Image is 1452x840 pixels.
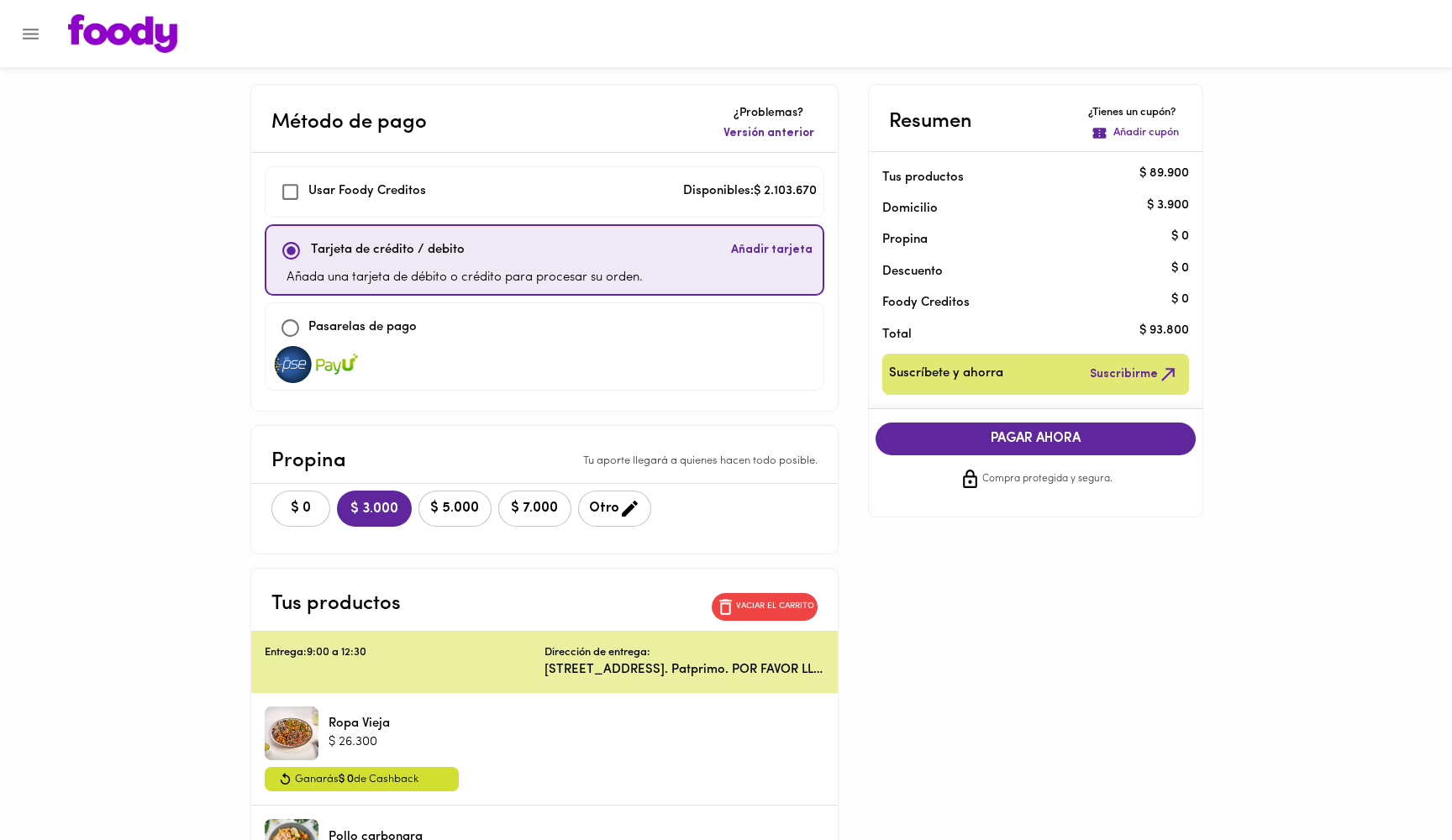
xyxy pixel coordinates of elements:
[712,593,818,621] button: Vaciar el carrito
[876,423,1197,455] button: PAGAR AHORA
[882,200,938,218] p: Domicilio
[882,263,943,281] p: Descuento
[889,107,972,137] p: Resumen
[308,182,426,202] p: Usar Foody Creditos
[68,14,177,53] img: logo.png
[544,645,650,661] p: Dirección de entrega:
[329,733,390,751] p: $ 26.300
[265,706,318,760] div: Ropa Vieja
[316,346,358,383] img: visa
[272,346,314,383] img: visa
[882,169,1163,186] p: Tus productos
[429,501,481,517] span: $ 5.000
[418,491,492,527] button: $ 5.000
[10,13,51,55] button: Menu
[271,108,427,138] p: Método de pago
[1086,360,1182,388] button: Suscribirme
[720,122,818,145] button: Versión anterior
[271,446,346,476] p: Propina
[308,318,417,338] p: Pasarelas de pago
[287,269,643,288] p: Añada una tarjeta de débito o crédito para procesar su orden.
[544,661,824,679] p: [STREET_ADDRESS]. Patprimo. POR FAVOR LLAMAR A [PERSON_NAME] 3112554500
[1088,122,1182,144] button: Añadir cupón
[882,294,1163,312] p: Foody Creditos
[736,601,814,612] p: Vaciar el carrito
[509,501,560,517] span: $ 7.000
[1171,228,1189,245] p: $ 0
[723,125,814,142] span: Versión anterior
[589,498,640,519] span: Otro
[728,233,816,269] button: Añadir tarjeta
[1147,197,1189,214] p: $ 3.900
[498,491,571,527] button: $ 7.000
[1171,291,1189,308] p: $ 0
[295,770,418,789] span: Ganarás de Cashback
[350,501,398,517] span: $ 3.000
[1139,165,1189,183] p: $ 89.900
[683,182,817,202] p: Disponibles: $ 2.103.670
[892,431,1180,447] span: PAGAR AHORA
[282,501,319,517] span: $ 0
[337,491,412,527] button: $ 3.000
[982,471,1113,488] span: Compra protegida y segura.
[1139,323,1189,340] p: $ 93.800
[583,454,818,470] p: Tu aporte llegará a quienes hacen todo posible.
[720,105,818,122] p: ¿Problemas?
[1355,743,1435,823] iframe: Messagebird Livechat Widget
[578,491,651,527] button: Otro
[339,774,354,785] span: $ 0
[271,491,330,527] button: $ 0
[265,645,544,661] p: Entrega: 9:00 a 12:30
[329,715,390,732] p: Ropa Vieja
[311,241,465,260] p: Tarjeta de crédito / debito
[271,589,401,619] p: Tus productos
[1113,125,1179,141] p: Añadir cupón
[1171,260,1189,277] p: $ 0
[882,231,1163,249] p: Propina
[889,364,1003,385] span: Suscríbete y ahorra
[1088,105,1182,121] p: ¿Tienes un cupón?
[882,326,1163,344] p: Total
[731,242,813,259] span: Añadir tarjeta
[1090,364,1179,385] span: Suscribirme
